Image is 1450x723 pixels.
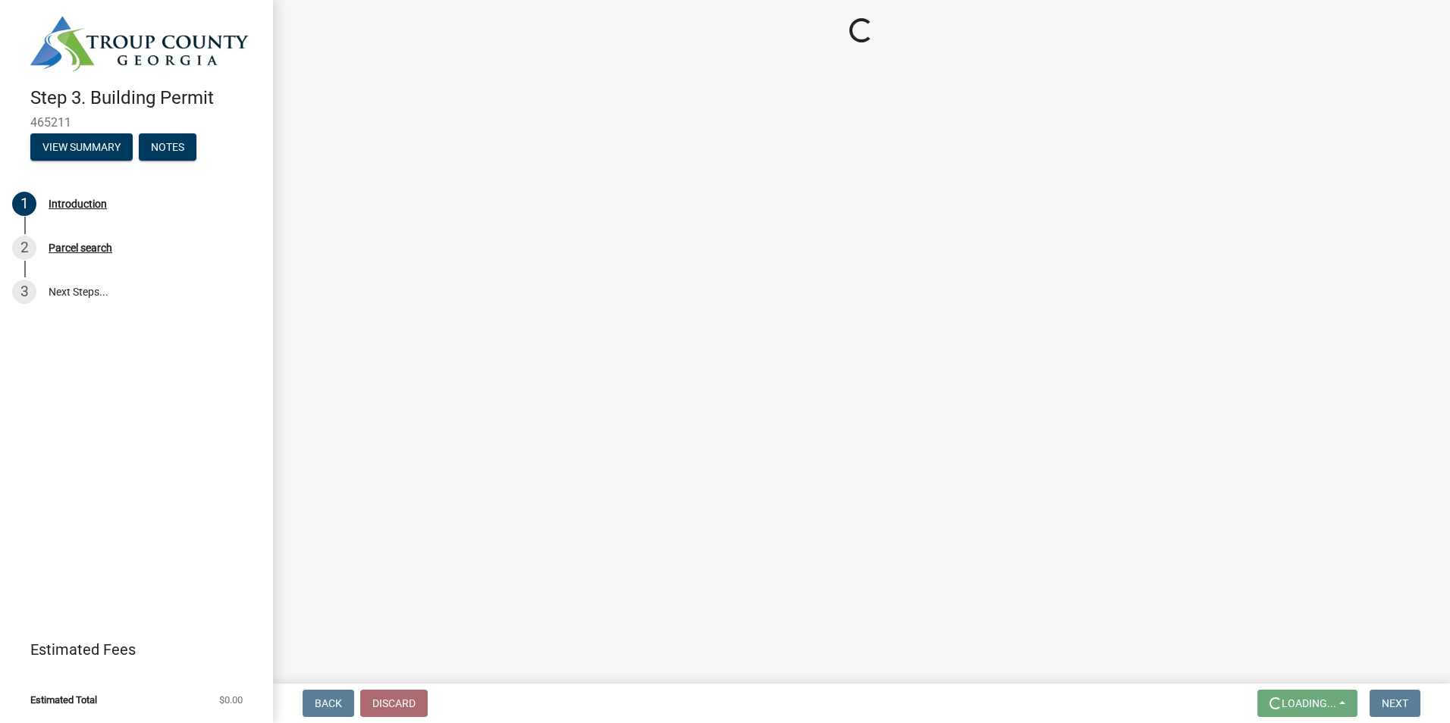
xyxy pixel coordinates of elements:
[12,192,36,216] div: 1
[139,133,196,161] button: Notes
[1257,690,1357,717] button: Loading...
[12,280,36,304] div: 3
[30,142,133,154] wm-modal-confirm: Summary
[49,243,112,253] div: Parcel search
[12,634,249,665] a: Estimated Fees
[30,133,133,161] button: View Summary
[30,87,261,109] h4: Step 3. Building Permit
[1282,697,1336,709] span: Loading...
[303,690,354,717] button: Back
[12,236,36,260] div: 2
[315,697,342,709] span: Back
[1382,697,1408,709] span: Next
[1370,690,1420,717] button: Next
[139,142,196,154] wm-modal-confirm: Notes
[360,690,428,717] button: Discard
[30,695,97,705] span: Estimated Total
[30,115,243,130] span: 465211
[219,695,243,705] span: $0.00
[30,16,249,71] img: Troup County, Georgia
[49,199,107,209] div: Introduction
